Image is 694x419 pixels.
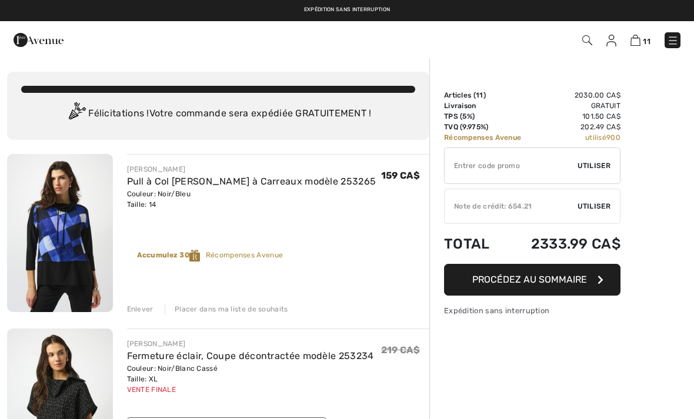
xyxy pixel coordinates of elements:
[630,33,650,47] a: 11
[444,111,526,122] td: TPS (5%)
[127,189,376,210] div: Couleur: Noir/Bleu Taille: 14
[381,170,420,181] span: 159 CA$
[476,91,483,99] span: 11
[445,148,578,183] input: Code promo
[444,132,526,143] td: Récompenses Avenue
[165,304,288,314] div: Placer dans ma liste de souhaits
[127,164,376,175] div: [PERSON_NAME]
[643,37,650,46] span: 11
[127,363,374,384] div: Couleur: Noir/Blanc Cassé Taille: XL
[14,33,64,45] a: 1ère Avenue
[444,90,526,100] td: Articles ( )
[21,102,415,126] div: Félicitations ! Votre commande sera expédiée GRATUITEMENT !
[65,102,88,126] img: Congratulation2.svg
[444,100,526,111] td: Livraison
[526,224,620,264] td: 2333.99 CA$
[606,133,620,142] span: 900
[582,35,592,45] img: Recherche
[526,111,620,122] td: 101.50 CA$
[127,384,374,395] div: Vente finale
[630,35,640,46] img: Panier d'achat
[445,201,578,212] div: Note de crédit: 654.21
[444,224,526,264] td: Total
[7,154,113,312] img: Pull à Col Bénitier à Carreaux modèle 253265
[606,35,616,46] img: Mes infos
[127,338,374,349] div: [PERSON_NAME]
[137,251,206,259] strong: Accumulez 30
[578,160,610,171] span: Utiliser
[472,274,587,285] span: Procédez au sommaire
[526,132,620,143] td: utilisé
[189,250,200,262] img: Reward-Logo.svg
[526,90,620,100] td: 2030.00 CA$
[381,344,420,356] span: 219 CA$
[14,28,64,52] img: 1ère Avenue
[578,201,610,212] span: Utiliser
[127,304,154,314] div: Enlever
[137,250,283,262] div: Récompenses Avenue
[444,305,620,316] div: Expédition sans interruption
[127,176,376,187] a: Pull à Col [PERSON_NAME] à Carreaux modèle 253265
[667,35,679,46] img: Menu
[526,122,620,132] td: 202.49 CA$
[444,264,620,296] button: Procédez au sommaire
[444,122,526,132] td: TVQ (9.975%)
[526,100,620,111] td: Gratuit
[127,350,374,361] a: Fermeture éclair, Coupe décontractée modèle 253234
